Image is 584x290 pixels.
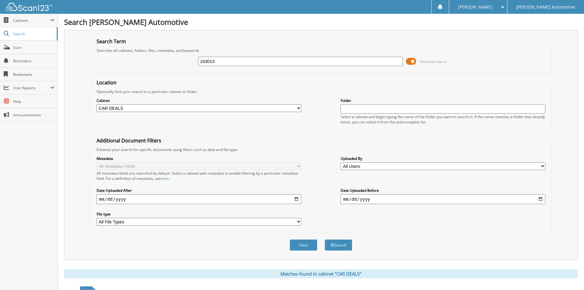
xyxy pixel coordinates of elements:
span: [PERSON_NAME] [458,5,492,9]
label: Folder [341,98,545,103]
span: [PERSON_NAME] Automotive [516,5,575,9]
div: Searches all cabinets, folders, files, metadata, and keywords [94,48,548,53]
label: Date Uploaded After [97,188,301,193]
div: All metadata fields are searched by default. Select a cabinet with metadata to enable filtering b... [97,171,301,181]
label: Metadata [97,156,301,161]
legend: Additional Document Filters [94,137,164,144]
div: Optionally limit your search to a particular cabinet or folder [94,89,548,94]
div: Enhance your search for specific documents using filters such as date and file type. [94,147,548,152]
legend: Search Term [94,38,129,45]
div: Select a cabinet and begin typing the name of the folder you want to search in. If the name match... [341,114,545,125]
label: Date Uploaded Before [341,188,545,193]
span: Cabinets [13,18,50,23]
label: Cabinet [97,98,301,103]
span: Advanced Search [420,59,447,64]
span: User Reports [13,85,50,91]
button: Clear [290,239,317,251]
input: end [341,194,545,204]
legend: Location [94,79,120,86]
button: Search [325,239,352,251]
input: start [97,194,301,204]
label: File type [97,211,301,217]
div: Matches found in cabinet "CAR DEALS" [64,269,578,278]
img: scan123-logo-white.svg [6,3,52,11]
a: here [161,176,169,181]
span: Scan [13,45,55,50]
label: Uploaded By [341,156,545,161]
span: Bookmarks [13,72,55,77]
span: Search [13,31,54,37]
span: Reminders [13,58,55,64]
span: Help [13,99,55,104]
h1: Search [PERSON_NAME] Automotive [64,17,578,27]
span: Announcements [13,112,55,118]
